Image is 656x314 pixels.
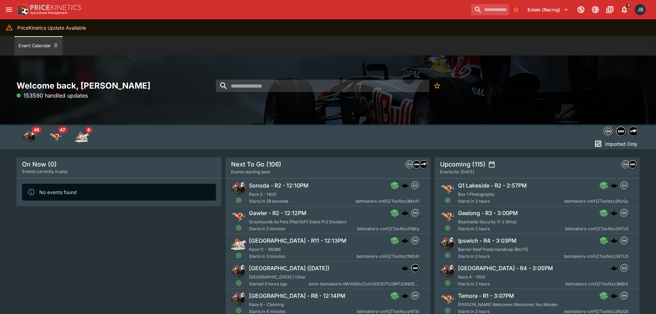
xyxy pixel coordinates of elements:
div: nztr [628,126,638,136]
div: cerberus [402,265,408,272]
span: Events starting soon [231,169,270,175]
img: PriceKinetics Logo [15,3,29,17]
div: samemeetingmulti [411,264,419,272]
div: cerberus [611,210,617,216]
img: horse_racing [23,130,37,144]
svg: Open [236,225,242,231]
img: horse_racing.png [231,181,246,196]
span: Box 1 Photography [458,192,494,197]
img: betmakers.png [622,161,629,168]
span: Beachside Security (1-2 Wins) [458,219,517,224]
button: Select Tenant [523,4,573,15]
div: cerberus [402,182,408,189]
span: [PERSON_NAME] Welcomes Welcomes You Maiden [458,302,558,307]
input: search [471,4,509,15]
svg: Open [445,252,451,259]
img: logo-cerberus.svg [402,237,408,244]
img: greyhound_racing.png [231,209,246,224]
img: logo-cerberus.svg [402,265,408,272]
img: horse_racing.png [231,264,246,279]
input: search [216,80,429,92]
button: No Bookmarks [510,4,521,15]
img: harness_racing.png [231,236,246,252]
div: cerberus [402,210,408,216]
span: betmakers-cmFjZToxNzc2NTU5 [564,253,628,260]
span: [GEOGRAPHIC_DATA] | Other [249,274,306,280]
img: betmakers.png [621,264,628,272]
div: cerberus [611,292,617,299]
img: samemeetingmulti.png [413,161,420,168]
img: betmakers.png [621,292,628,300]
div: betmakers [622,160,630,169]
span: betmakers-cmFjZToxNzc2NzQy [564,198,628,205]
div: betmakers [411,181,419,190]
img: horse_racing.png [440,264,455,279]
div: betmakers [620,181,628,190]
h6: [GEOGRAPHIC_DATA] - R4 - 3:05PM [458,265,553,272]
span: betmakers-cmFjZToxNzc1NDA1 [356,253,419,260]
div: betmakers [411,292,419,300]
img: greyhound_racing.png [440,292,455,307]
button: settings [488,161,495,168]
span: Starts in 2 hours [458,253,564,260]
img: samemeetingmulti.png [616,127,625,136]
span: 6 [85,126,92,133]
div: betmakers [411,236,419,245]
div: betmakers [620,292,628,300]
h6: Ipswich - R4 - 3:03PM [458,237,517,244]
span: Starts in 2 hours [458,281,565,287]
img: betmakers.png [406,161,414,168]
img: nztr.png [629,127,638,136]
div: samemeetingmulti [628,160,637,169]
h6: Temora - R1 - 3:07PM [458,292,514,300]
img: logo-cerberus.svg [402,292,408,299]
img: samemeetingmulti.png [629,161,636,168]
div: Event type filters [17,124,95,149]
div: cerberus [402,292,408,299]
svg: Open [236,280,242,286]
div: Harness Racing [75,130,89,144]
span: Greyhounds As Pets (Pbd N/P) Stake Pr2 Division1 [249,219,346,224]
svg: Open [236,252,242,259]
div: samemeetingmulti [616,126,626,136]
img: logo-cerberus.svg [402,210,408,216]
h6: [GEOGRAPHIC_DATA] - R8 - 12:14PM [249,292,345,300]
button: Event Calendar [14,36,63,55]
span: smm-betmakers-bWVldGluZzo1ODE3OTU3MTQ3NDEzMDk0Njc [309,281,419,287]
button: open drawer [3,3,15,16]
span: 47 [58,126,67,133]
img: logo-cerberus.svg [611,265,617,272]
span: Race 11 - 1609M [249,247,281,252]
button: Notifications [618,3,631,16]
h5: Upcoming (115) [440,160,486,168]
span: betmakers-cmFjZToxNzc2NTc5 [565,225,628,232]
svg: Open [445,307,451,314]
img: greyhound_racing.png [440,209,455,224]
span: Starts in 29 seconds [249,198,356,205]
div: cerberus [611,265,617,272]
button: Connected to PK [575,3,587,16]
span: Events for [DATE] [440,169,474,175]
div: cerberus [402,237,408,244]
img: betmakers.png [412,182,419,189]
img: greyhound_racing.png [440,181,455,196]
div: PriceKinetics Update Available [17,21,86,34]
div: betmakers [620,209,628,217]
div: Josh Brown [635,4,646,15]
h6: Q1 Lakeside - R2 - 2:57PM [458,182,527,189]
div: nztr [419,160,428,169]
span: Barrier Reef Pools Handicap (Bm75) [458,247,528,252]
div: cerberus [611,237,617,244]
svg: Open [236,197,242,203]
p: Imported Only [605,140,637,148]
img: betmakers.png [412,237,419,244]
span: betmakers-cmFjZToxNzc3MzA1 [356,198,419,205]
img: betmakers.png [621,182,628,189]
img: logo-cerberus.svg [611,237,617,244]
img: horse_racing.png [440,236,455,252]
img: logo-cerberus.svg [611,182,617,189]
div: betmakers [604,126,613,136]
img: harness_racing [75,130,89,144]
img: horse_racing.png [231,292,246,307]
img: logo-cerberus.svg [402,182,408,189]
